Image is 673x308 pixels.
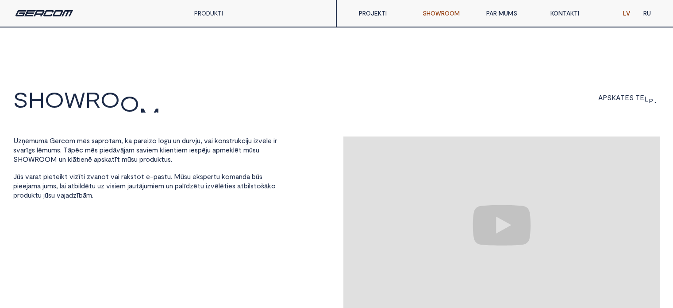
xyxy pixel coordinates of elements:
[123,172,127,180] span: a
[48,146,51,154] span: u
[18,155,23,163] span: H
[256,172,259,180] span: ū
[129,146,135,154] span: m
[73,172,75,180] span: i
[163,146,165,154] span: l
[128,136,132,144] span: a
[182,146,188,154] span: m
[23,182,27,190] span: e
[173,146,177,154] span: t
[79,146,83,154] span: c
[131,155,134,163] span: s
[203,172,207,180] span: p
[90,172,94,180] span: v
[254,136,255,144] span: i
[65,182,66,190] span: i
[200,136,202,144] span: ,
[68,182,71,190] span: a
[85,182,89,190] span: ē
[196,172,200,180] span: k
[232,136,235,144] span: r
[226,136,229,144] span: s
[164,136,168,144] span: g
[57,146,60,154] span: s
[98,136,102,144] span: p
[239,172,242,180] span: n
[13,155,18,163] span: S
[268,136,272,144] span: e
[25,136,29,144] span: ē
[246,172,250,180] span: a
[161,155,164,163] span: t
[186,136,189,144] span: u
[13,136,18,144] span: U
[649,97,653,105] span: P
[78,172,81,180] span: ī
[115,172,118,180] span: a
[197,136,200,144] span: u
[653,100,658,109] span: A
[56,172,60,180] span: e
[55,136,59,144] span: e
[635,93,640,102] span: T
[143,146,147,154] span: v
[136,146,139,154] span: s
[29,136,35,144] span: m
[207,146,211,154] span: u
[158,172,161,180] span: a
[98,172,101,180] span: n
[200,172,203,180] span: s
[75,172,78,180] span: z
[89,182,92,190] span: t
[166,146,170,154] span: e
[194,9,223,17] a: PRODUKTI
[192,172,196,180] span: e
[226,146,230,154] span: e
[17,182,19,190] span: i
[97,155,101,163] span: p
[104,136,109,144] span: o
[81,172,84,180] span: t
[61,172,65,180] span: k
[53,182,56,190] span: s
[37,146,38,154] span: l
[44,136,48,144] span: ā
[150,172,154,180] span: -
[416,4,480,22] a: SHOWROOM
[187,172,191,180] span: u
[49,172,53,180] span: e
[141,172,144,180] span: t
[50,136,55,144] span: G
[95,136,98,144] span: a
[68,146,71,154] span: ā
[102,136,104,144] span: r
[629,93,634,102] span: S
[195,146,198,154] span: s
[125,136,128,144] span: k
[222,172,225,180] span: k
[71,146,75,154] span: p
[121,172,123,180] span: r
[19,182,23,190] span: e
[256,146,259,154] span: u
[101,172,106,180] span: o
[640,93,644,102] span: E
[150,155,154,163] span: d
[171,155,172,163] span: .
[80,182,81,190] span: l
[116,146,120,154] span: v
[259,172,262,180] span: s
[92,182,96,190] span: u
[249,146,253,154] span: ū
[23,155,28,163] span: O
[202,146,206,154] span: ē
[229,136,232,144] span: t
[26,146,28,154] span: ī
[68,155,71,163] span: k
[125,146,129,154] span: a
[275,136,277,144] span: r
[100,89,120,110] span: O
[115,155,117,163] span: ī
[149,136,152,144] span: z
[146,172,150,180] span: e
